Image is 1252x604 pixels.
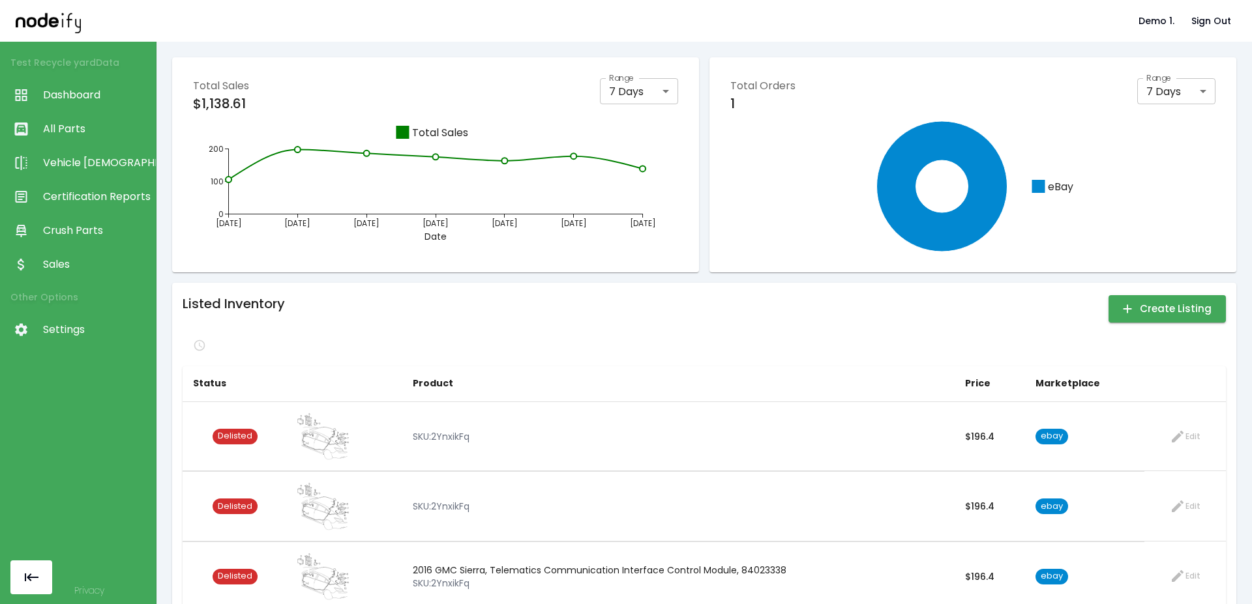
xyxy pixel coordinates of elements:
[413,377,944,391] h6: Product
[965,500,1015,513] p: $ 196.4
[1133,9,1180,33] button: Demo 1.
[43,87,149,103] span: Dashboard
[218,209,224,220] tspan: 0
[425,230,447,243] tspan: Date
[293,412,358,460] img: listing image
[213,500,258,513] span: Delisted
[492,218,518,229] tspan: [DATE]
[43,121,149,137] span: All Parts
[730,78,796,94] p: Total Orders
[74,584,104,597] a: Privacy
[413,577,944,590] p: SKU: 2YnxikFq
[630,218,656,229] tspan: [DATE]
[1109,295,1226,323] button: Create Listing
[43,257,149,272] span: Sales
[216,218,242,229] tspan: [DATE]
[183,293,285,314] h6: Listed Inventory
[1036,500,1068,513] span: ebay
[561,218,587,229] tspan: [DATE]
[600,78,678,104] div: 7 Days
[207,569,258,584] a: Delisted
[193,96,249,111] h6: $1,138.61
[193,377,272,391] h6: Status
[413,564,944,577] p: 2016 GMC Sierra, Telematics Communication Interface Control Module, 84023338
[423,218,449,229] tspan: [DATE]
[965,570,1015,583] p: $ 196.4
[1036,570,1068,582] span: ebay
[43,223,149,238] span: Crush Parts
[353,218,380,229] tspan: [DATE]
[413,500,944,513] p: SKU: 2YnxikFq
[207,498,258,514] a: Delisted
[43,322,149,338] span: Settings
[207,429,258,444] a: Delisted
[1186,9,1236,33] button: Sign Out
[293,482,358,530] img: listing image
[609,72,634,83] label: Range
[43,189,149,205] span: Certification Reports
[193,78,249,94] p: Total Sales
[730,96,796,111] h6: 1
[1146,72,1171,83] label: Range
[209,143,224,154] tspan: 200
[1036,430,1068,442] span: ebay
[213,570,258,582] span: Delisted
[965,430,1015,443] p: $ 196.4
[1036,377,1134,391] h6: Marketplace
[293,553,358,600] img: listing image
[284,218,310,229] tspan: [DATE]
[1137,78,1215,104] div: 7 Days
[213,430,258,442] span: Delisted
[16,8,81,33] img: nodeify
[413,430,944,443] p: SKU: 2YnxikFq
[965,377,1015,391] h6: Price
[211,176,224,187] tspan: 100
[43,155,149,171] span: Vehicle [DEMOGRAPHIC_DATA]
